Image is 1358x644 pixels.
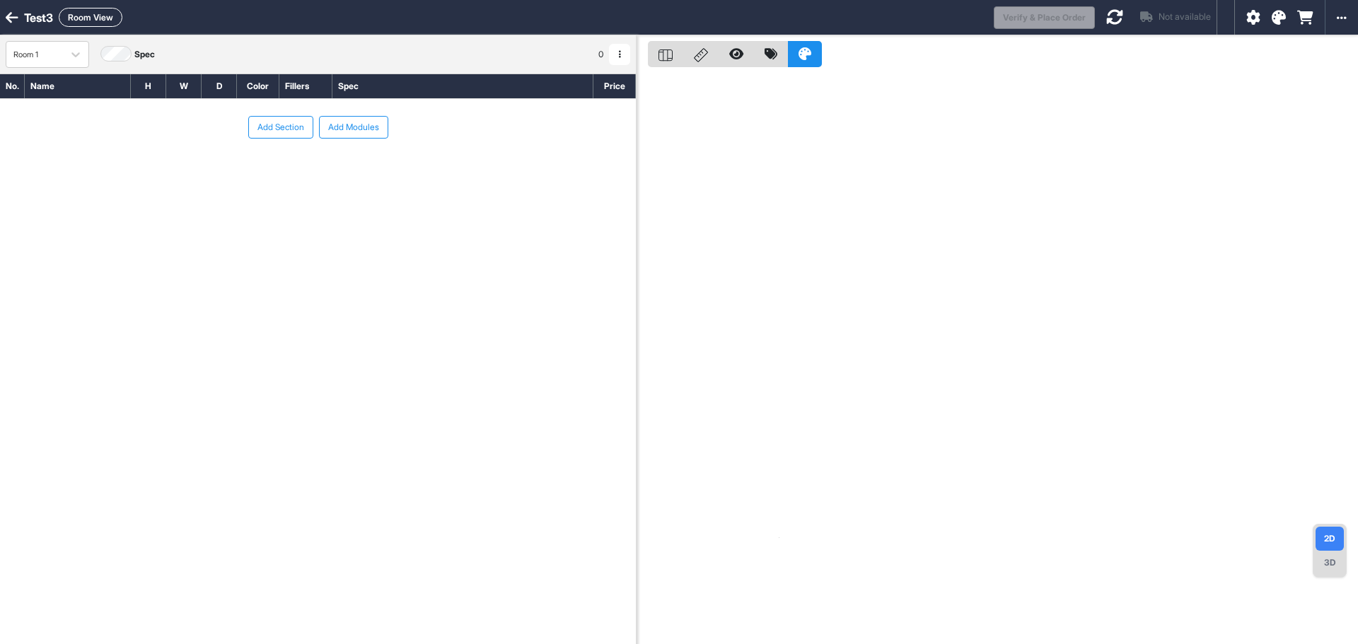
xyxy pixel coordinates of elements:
div: H [131,74,166,98]
div: Color [237,74,279,98]
i: Colors [1272,11,1286,25]
div: Spec [332,74,593,98]
div: W [166,74,202,98]
div: Name [25,74,131,98]
div: D [202,74,237,98]
button: Add Section [248,116,313,139]
div: 0 [598,44,630,65]
button: Add Modules [319,116,388,139]
label: Spec [134,48,155,61]
i: Settings [1246,11,1260,25]
div: 2D [1316,527,1344,551]
span: Not available [1159,11,1211,24]
div: Price [593,74,636,98]
i: Order [1297,11,1313,25]
button: Room View [59,8,122,27]
div: Test3 [24,9,53,26]
div: Room 1 [13,49,56,61]
div: Fillers [279,74,332,98]
div: 3D [1316,551,1344,575]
